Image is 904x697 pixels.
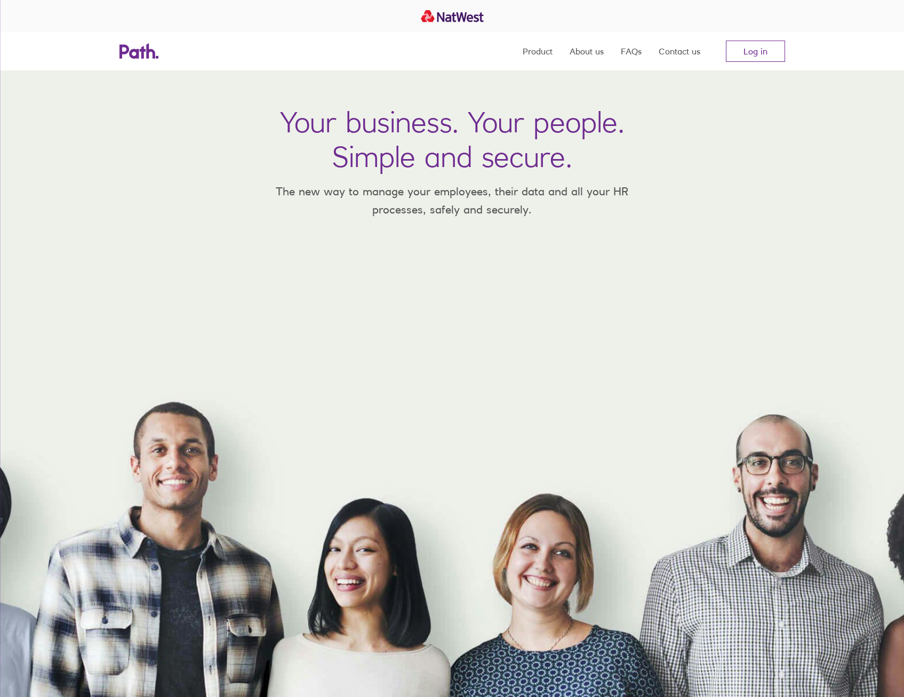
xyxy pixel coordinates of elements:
a: Log in [726,41,785,62]
a: Product [523,32,553,70]
h1: Your business. Your people. Simple and secure. [280,105,625,174]
a: Contact us [659,32,700,70]
a: About us [570,32,604,70]
p: The new way to manage your employees, their data and all your HR processes, safely and securely. [260,183,644,218]
a: FAQs [621,32,642,70]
